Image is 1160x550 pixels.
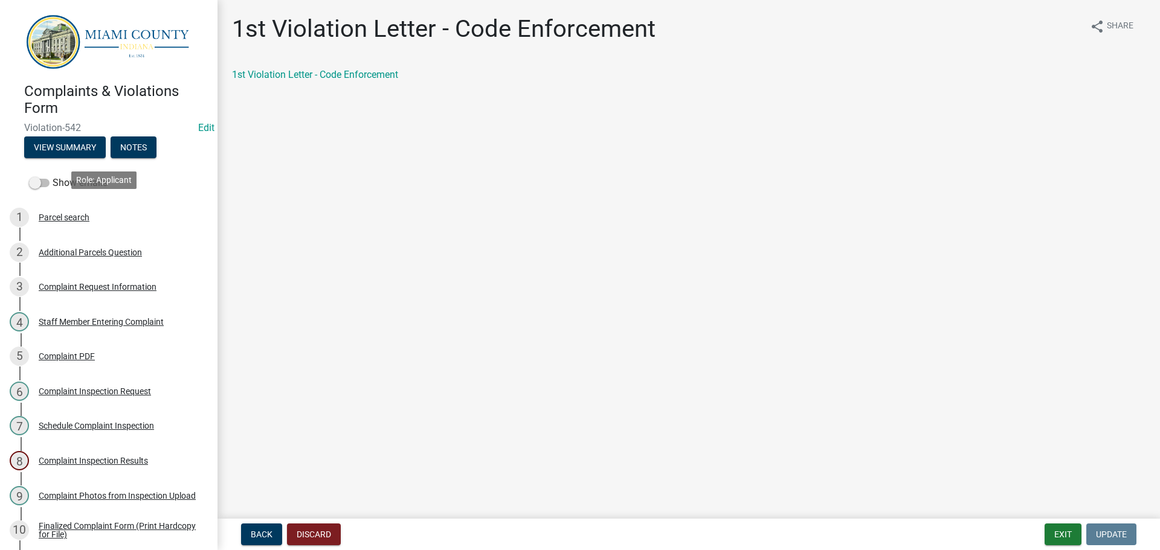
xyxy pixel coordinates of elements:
button: Discard [287,523,341,545]
h4: Complaints & Violations Form [24,83,208,118]
span: Back [251,529,272,539]
button: View Summary [24,136,106,158]
div: 5 [10,347,29,366]
div: Role: Applicant [71,171,137,189]
div: Complaint Request Information [39,283,156,291]
div: Staff Member Entering Complaint [39,318,164,326]
div: 7 [10,416,29,435]
button: Back [241,523,282,545]
div: 1 [10,208,29,227]
wm-modal-confirm: Edit Application Number [198,122,214,133]
span: Violation-542 [24,122,193,133]
div: 2 [10,243,29,262]
button: Notes [111,136,156,158]
div: Additional Parcels Question [39,248,142,257]
div: 6 [10,382,29,401]
label: Show emails [29,176,108,190]
div: Complaint Inspection Results [39,456,148,465]
i: share [1090,19,1104,34]
div: Complaint Inspection Request [39,387,151,395]
div: 3 [10,277,29,296]
div: Complaint Photos from Inspection Upload [39,491,196,500]
h1: 1st Violation Letter - Code Enforcement [232,14,656,43]
div: Parcel search [39,213,89,222]
div: 9 [10,486,29,505]
div: Finalized Complaint Form (Print Hardcopy for File) [39,522,198,539]
wm-modal-confirm: Notes [111,143,156,153]
wm-modal-confirm: Summary [24,143,106,153]
a: Edit [198,122,214,133]
span: Update [1096,529,1127,539]
a: 1st Violation Letter - Code Enforcement [232,69,398,80]
div: Complaint PDF [39,352,95,360]
img: Miami County, Indiana [24,13,198,70]
button: Update [1086,523,1136,545]
div: Schedule Complaint Inspection [39,421,154,430]
div: 10 [10,520,29,540]
div: 4 [10,312,29,331]
span: Share [1107,19,1133,34]
div: 8 [10,451,29,470]
button: Exit [1045,523,1081,545]
button: shareShare [1080,14,1143,38]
